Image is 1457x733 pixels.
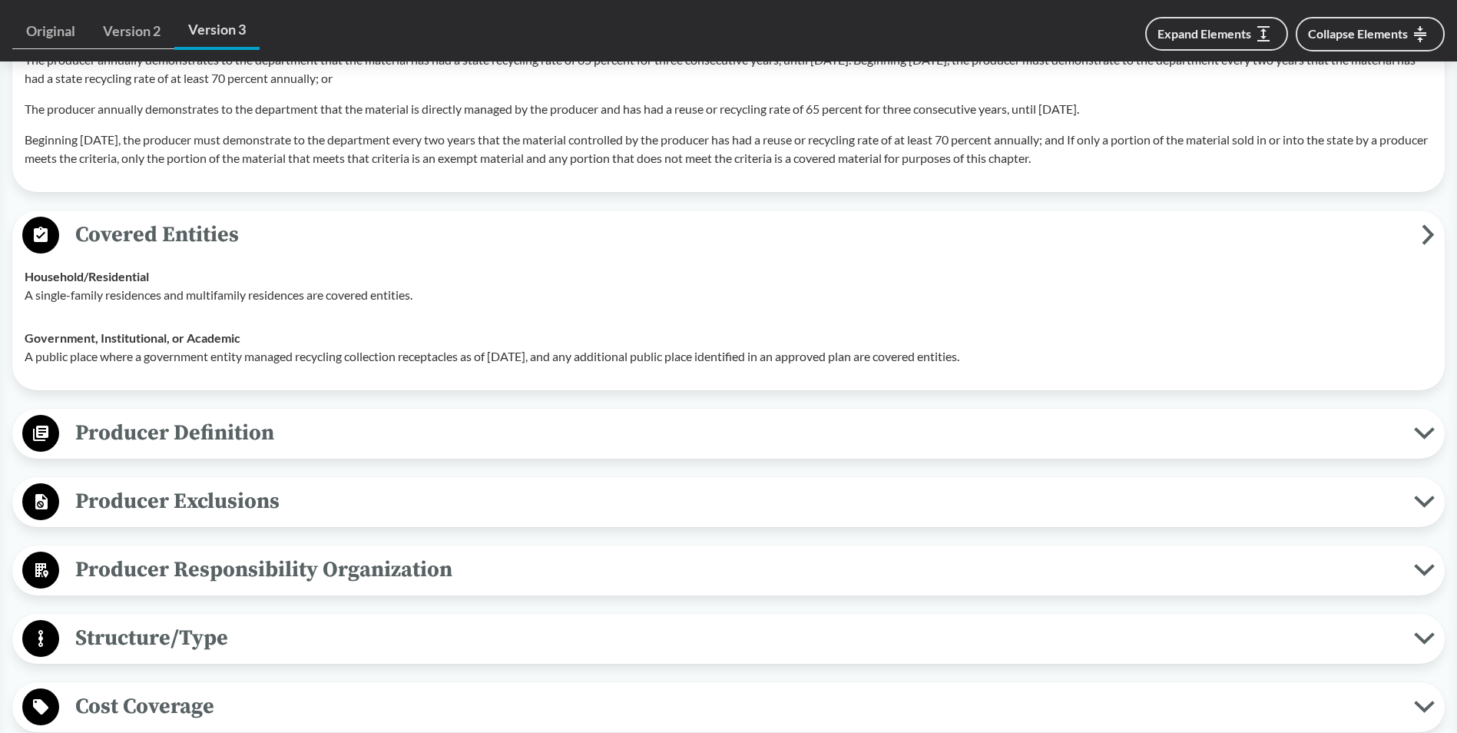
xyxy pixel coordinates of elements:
[1296,17,1445,51] button: Collapse Elements
[59,484,1414,519] span: Producer Exclusions
[18,619,1439,658] button: Structure/Type
[18,483,1439,522] button: Producer Exclusions
[25,269,149,284] strong: Household/​Residential
[59,552,1414,587] span: Producer Responsibility Organization
[18,216,1439,255] button: Covered Entities
[18,688,1439,727] button: Cost Coverage
[25,347,1432,366] p: A public place where a government entity managed recycling collection receptacles as of [DATE], a...
[89,14,174,49] a: Version 2
[25,330,240,345] strong: Government, Institutional, or Academic
[174,12,260,50] a: Version 3
[25,286,1432,304] p: A single-family residences and multifamily residences are covered entities.
[25,51,1432,88] p: The producer annually demonstrates to the department that the material has had a state recycling ...
[18,414,1439,453] button: Producer Definition
[59,217,1422,252] span: Covered Entities
[59,621,1414,655] span: Structure/Type
[25,100,1432,118] p: The producer annually demonstrates to the department that the material is directly managed by the...
[12,14,89,49] a: Original
[59,689,1414,724] span: Cost Coverage
[18,551,1439,590] button: Producer Responsibility Organization
[1145,17,1288,51] button: Expand Elements
[25,131,1432,167] p: Beginning [DATE], the producer must demonstrate to the department every two years that the materi...
[59,416,1414,450] span: Producer Definition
